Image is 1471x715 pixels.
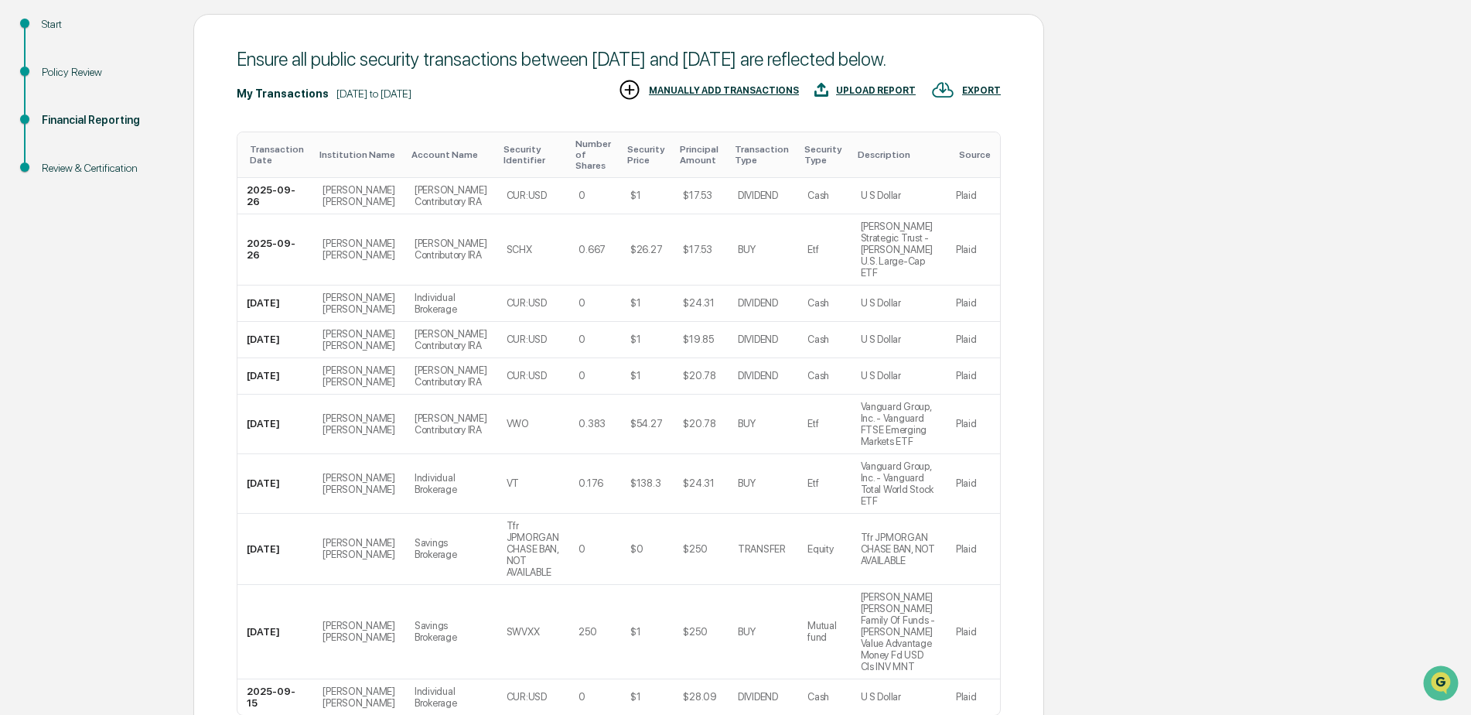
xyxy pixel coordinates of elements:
td: Savings Brokerage [405,585,497,679]
div: Etf [807,477,818,489]
div: Tfr JPMORGAN CHASE BAN, NOT AVAILABLE [861,532,937,566]
div: $1 [630,334,640,345]
div: Ensure all public security transactions between [DATE] and [DATE] are reflected below. [237,48,1001,70]
td: [DATE] [237,454,313,514]
div: $17.53 [683,244,712,255]
a: 🔎Data Lookup [9,218,104,246]
div: DIVIDEND [738,691,778,703]
span: Data Lookup [31,224,97,240]
div: DIVIDEND [738,334,778,345]
div: SWVXX [507,626,540,638]
td: 2025-09-15 [237,679,313,715]
td: [PERSON_NAME] Contributory IRA [405,178,497,214]
td: Plaid [947,178,1000,214]
td: [DATE] [237,358,313,395]
div: 0.176 [579,477,603,489]
div: MANUALLY ADD TRANSACTIONS [649,85,799,96]
a: 🖐️Preclearance [9,189,106,217]
div: Mutual fund [807,620,841,643]
div: CUR:USD [507,334,547,345]
div: Toggle SortBy [858,149,940,160]
div: [PERSON_NAME] [PERSON_NAME] [323,537,396,560]
div: CUR:USD [507,297,547,309]
td: [DATE] [237,514,313,585]
div: $20.78 [683,418,715,429]
div: Toggle SortBy [735,144,792,166]
div: EXPORT [962,85,1001,96]
div: BUY [738,477,756,489]
div: Etf [807,244,818,255]
img: 1746055101610-c473b297-6a78-478c-a979-82029cc54cd1 [15,118,43,146]
div: Vanguard Group, Inc. - Vanguard Total World Stock ETF [861,460,937,507]
div: [PERSON_NAME] [PERSON_NAME] [323,620,396,643]
div: 250 [579,626,596,638]
div: 🔎 [15,226,28,238]
td: Individual Brokerage [405,454,497,514]
div: Toggle SortBy [804,144,845,166]
a: 🗄️Attestations [106,189,198,217]
div: Toggle SortBy [959,149,994,160]
div: $1 [630,370,640,381]
img: UPLOAD REPORT [814,78,828,101]
div: BUY [738,244,756,255]
td: Savings Brokerage [405,514,497,585]
div: Start new chat [53,118,254,134]
div: $138.3 [630,477,660,489]
td: [DATE] [237,286,313,322]
div: 0 [579,691,585,703]
div: VT [507,477,519,489]
div: Toggle SortBy [627,144,667,166]
span: Attestations [128,195,192,210]
div: $24.31 [683,297,714,309]
div: $20.78 [683,370,715,381]
iframe: Open customer support [1422,664,1463,706]
div: $0 [630,543,643,555]
div: [PERSON_NAME] Strategic Trust - [PERSON_NAME] U.S. Large-Cap ETF [861,221,937,279]
button: Start new chat [263,123,282,142]
td: Plaid [947,358,1000,395]
div: Cash [807,190,829,201]
div: $250 [683,543,707,555]
td: [DATE] [237,322,313,358]
div: DIVIDEND [738,370,778,381]
p: How can we help? [15,32,282,57]
div: Toggle SortBy [575,139,615,171]
div: Toggle SortBy [411,149,491,160]
div: Review & Certification [42,160,169,176]
span: Pylon [154,262,187,274]
td: 2025-09-26 [237,214,313,286]
div: $26.27 [630,244,662,255]
div: Toggle SortBy [319,149,399,160]
div: $17.53 [683,190,712,201]
div: U S Dollar [861,370,901,381]
div: VWO [507,418,529,429]
div: 0 [579,190,585,201]
div: [PERSON_NAME] [PERSON_NAME] [323,364,396,388]
div: My Transactions [237,87,329,100]
td: Plaid [947,395,1000,454]
a: Powered byPylon [109,262,187,274]
div: $24.31 [683,477,714,489]
td: [DATE] [237,395,313,454]
div: BUY [738,418,756,429]
div: U S Dollar [861,297,901,309]
td: [PERSON_NAME] Contributory IRA [405,214,497,286]
div: $1 [630,297,640,309]
div: Start [42,16,169,32]
td: Plaid [947,322,1000,358]
div: 0 [579,543,585,555]
div: DIVIDEND [738,297,778,309]
div: [PERSON_NAME] [PERSON_NAME] [323,238,396,261]
div: Tfr JPMORGAN CHASE BAN, NOT AVAILABLE [507,520,561,578]
div: 0 [579,297,585,309]
div: [PERSON_NAME] [PERSON_NAME] Family Of Funds - [PERSON_NAME] Value Advantage Money Fd USD Cls INV MNT [861,591,937,672]
img: MANUALLY ADD TRANSACTIONS [618,78,641,101]
div: $250 [683,626,707,638]
img: EXPORT [931,78,954,101]
div: $19.85 [683,334,713,345]
div: U S Dollar [861,334,901,345]
div: 🗄️ [112,197,125,209]
div: Financial Reporting [42,112,169,128]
